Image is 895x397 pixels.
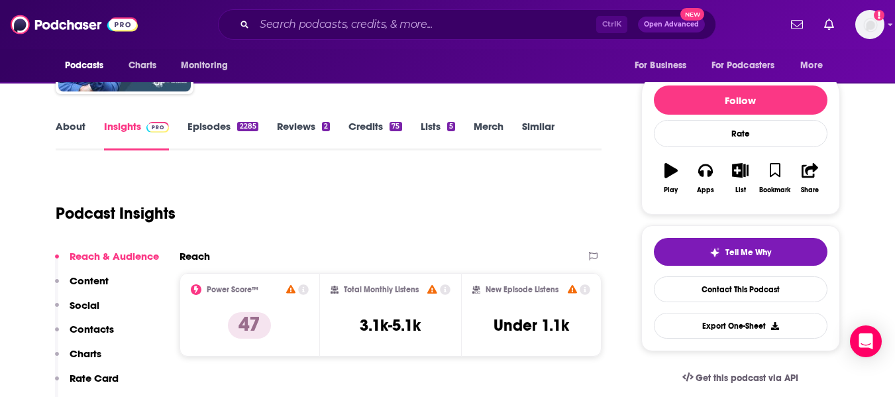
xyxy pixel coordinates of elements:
button: Open AdvancedNew [638,17,705,32]
button: Play [654,154,688,202]
a: InsightsPodchaser Pro [104,120,170,150]
a: Contact This Podcast [654,276,827,302]
button: Share [792,154,827,202]
h3: 3.1k-5.1k [360,315,421,335]
p: Social [70,299,99,312]
p: 47 [228,312,271,339]
button: open menu [791,53,839,78]
button: Apps [688,154,723,202]
button: Contacts [55,323,114,347]
a: About [56,120,85,150]
div: 75 [390,122,401,131]
button: Bookmark [758,154,792,202]
button: open menu [625,53,704,78]
p: Contacts [70,323,114,335]
h3: Under 1.1k [494,315,569,335]
a: Similar [522,120,554,150]
a: Show notifications dropdown [819,13,839,36]
p: Charts [70,347,101,360]
p: Content [70,274,109,287]
a: Lists5 [421,120,455,150]
span: Open Advanced [644,21,699,28]
svg: Add a profile image [874,10,884,21]
h2: Total Monthly Listens [344,285,419,294]
button: Reach & Audience [55,250,159,274]
span: Monitoring [181,56,228,75]
img: User Profile [855,10,884,39]
div: Share [801,186,819,194]
div: Apps [697,186,714,194]
span: Ctrl K [596,16,627,33]
img: Podchaser - Follow, Share and Rate Podcasts [11,12,138,37]
div: Open Intercom Messenger [850,325,882,357]
h2: New Episode Listens [486,285,558,294]
h2: Power Score™ [207,285,258,294]
a: Get this podcast via API [672,362,810,394]
h2: Reach [180,250,210,262]
img: Podchaser Pro [146,122,170,133]
div: List [735,186,746,194]
a: Episodes2285 [187,120,258,150]
div: Bookmark [759,186,790,194]
button: Charts [55,347,101,372]
div: 2 [322,122,330,131]
button: Rate Card [55,372,119,396]
img: tell me why sparkle [710,247,720,258]
button: Follow [654,85,827,115]
div: Play [664,186,678,194]
a: Reviews2 [277,120,330,150]
button: tell me why sparkleTell Me Why [654,238,827,266]
span: Tell Me Why [725,247,771,258]
button: open menu [703,53,794,78]
div: 5 [447,122,455,131]
button: Social [55,299,99,323]
span: New [680,8,704,21]
span: Get this podcast via API [696,372,798,384]
span: For Business [635,56,687,75]
div: 2285 [237,122,258,131]
button: Content [55,274,109,299]
h1: Podcast Insights [56,203,176,223]
span: More [800,56,823,75]
button: Export One-Sheet [654,313,827,339]
button: open menu [56,53,121,78]
a: Merch [474,120,503,150]
div: Search podcasts, credits, & more... [218,9,716,40]
a: Credits75 [348,120,401,150]
div: Rate [654,120,827,147]
input: Search podcasts, credits, & more... [254,14,596,35]
span: For Podcasters [711,56,775,75]
a: Charts [120,53,165,78]
span: Podcasts [65,56,104,75]
p: Reach & Audience [70,250,159,262]
p: Rate Card [70,372,119,384]
span: Logged in as megcassidy [855,10,884,39]
button: List [723,154,757,202]
button: Show profile menu [855,10,884,39]
button: open menu [172,53,245,78]
a: Show notifications dropdown [786,13,808,36]
span: Charts [129,56,157,75]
